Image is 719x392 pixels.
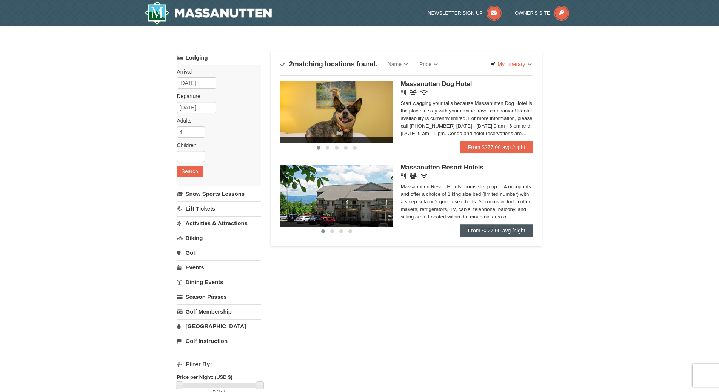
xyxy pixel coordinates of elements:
[428,10,483,16] span: Newsletter Sign Up
[177,260,261,274] a: Events
[177,117,256,125] label: Adults
[401,183,533,221] div: Massanutten Resort Hotels rooms sleep up to 4 occupants and offer a choice of 1 king size bed (li...
[177,374,232,380] strong: Price per Night: (USD $)
[428,10,502,16] a: Newsletter Sign Up
[460,224,533,237] a: From $227.00 avg /night
[177,51,261,65] a: Lodging
[401,164,483,171] span: Massanutten Resort Hotels
[410,90,417,95] i: Banquet Facilities
[280,60,377,68] h4: matching locations found.
[420,173,428,179] i: Wireless Internet (free)
[177,334,261,348] a: Golf Instruction
[289,60,293,68] span: 2
[177,216,261,230] a: Activities & Attractions
[177,231,261,245] a: Biking
[177,68,256,75] label: Arrival
[515,10,569,16] a: Owner's Site
[460,141,533,153] a: From $277.00 avg /night
[485,58,536,70] a: My Itinerary
[420,90,428,95] i: Wireless Internet (free)
[145,1,272,25] a: Massanutten Resort
[177,187,261,201] a: Snow Sports Lessons
[177,275,261,289] a: Dining Events
[401,100,533,137] div: Start wagging your tails because Massanutten Dog Hotel is the place to stay with your canine trav...
[145,1,272,25] img: Massanutten Resort Logo
[177,304,261,318] a: Golf Membership
[401,90,406,95] i: Restaurant
[177,290,261,304] a: Season Passes
[177,166,203,177] button: Search
[177,92,256,100] label: Departure
[177,361,261,368] h4: Filter By:
[177,141,256,149] label: Children
[401,173,406,179] i: Restaurant
[382,57,414,72] a: Name
[515,10,550,16] span: Owner's Site
[414,57,443,72] a: Price
[177,246,261,260] a: Golf
[177,201,261,215] a: Lift Tickets
[177,319,261,333] a: [GEOGRAPHIC_DATA]
[401,80,472,88] span: Massanutten Dog Hotel
[410,173,417,179] i: Banquet Facilities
